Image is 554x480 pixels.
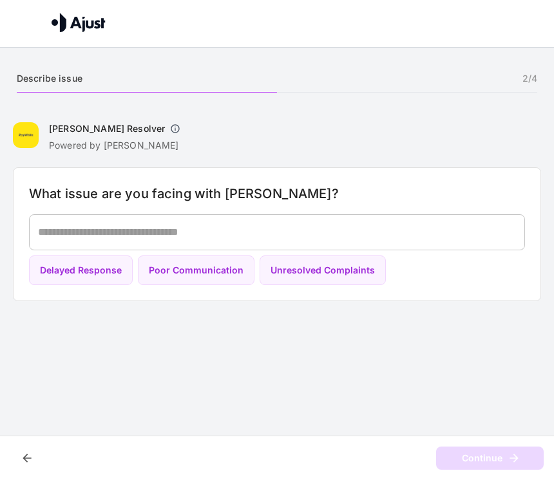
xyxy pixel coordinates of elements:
button: Poor Communication [138,255,254,286]
p: 2 / 4 [522,72,537,85]
h6: What issue are you facing with [PERSON_NAME]? [29,183,525,204]
h6: Describe issue [17,71,82,87]
p: Powered by [PERSON_NAME] [49,139,186,152]
h6: [PERSON_NAME] Resolver [49,122,165,135]
button: Delayed Response [29,255,133,286]
img: Ray White [13,122,39,148]
button: Unresolved Complaints [260,255,386,286]
img: Ajust [52,13,106,32]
